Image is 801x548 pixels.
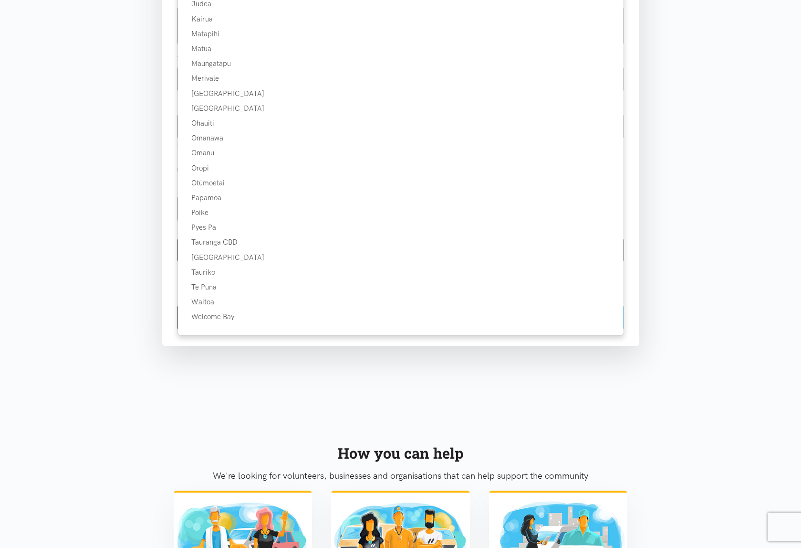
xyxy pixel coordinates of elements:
div: Omanawa [178,132,624,144]
div: Pyes Pa [178,222,624,233]
div: Waitoa [178,296,624,308]
p: We're looking for volunteers, businesses and organisations that can help support the community [174,469,628,483]
div: [GEOGRAPHIC_DATA] [178,88,624,99]
div: Te Puna [178,281,624,293]
div: Matua [178,43,624,54]
div: Maungatapu [178,58,624,69]
div: Matapihi [178,28,624,40]
div: Papamoa [178,192,624,204]
div: Poike [178,207,624,218]
div: Ohauiti [178,118,624,129]
div: Tauranga CBD [178,236,624,248]
div: Welcome Bay [178,311,624,322]
div: Kairua [178,13,624,25]
div: Omanu [178,147,624,159]
div: How you can help [174,441,628,465]
div: [GEOGRAPHIC_DATA] [178,103,624,114]
div: [GEOGRAPHIC_DATA] [178,252,624,263]
div: Oropi [178,162,624,174]
div: Tauriko [178,267,624,278]
div: Merivale [178,73,624,84]
div: Otūmoetai [178,177,624,189]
